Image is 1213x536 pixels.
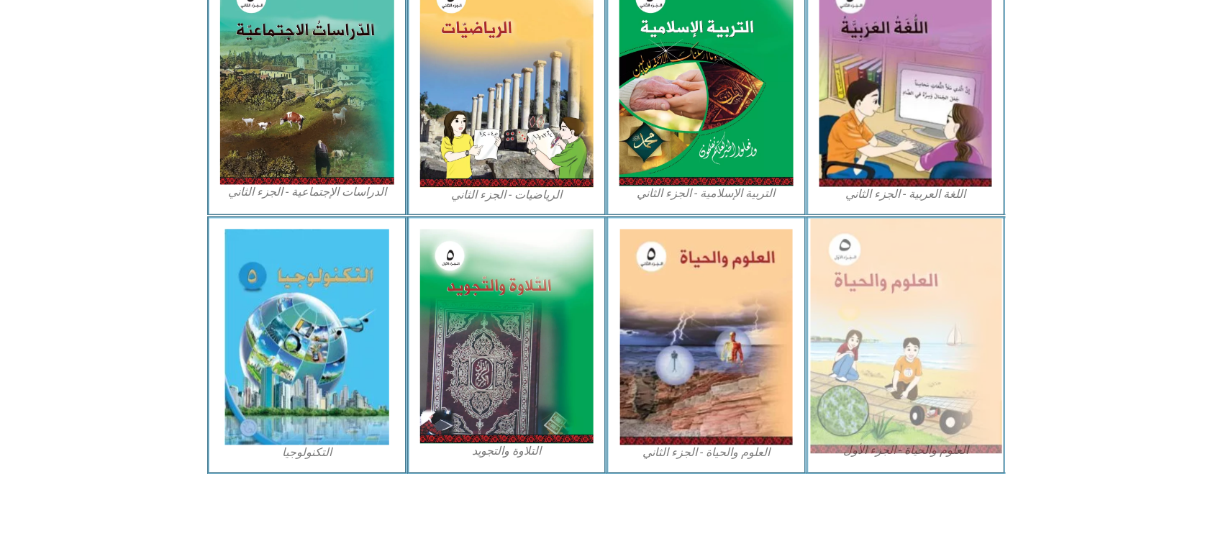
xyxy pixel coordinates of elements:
figcaption: الدراسات الإجتماعية - الجزء الثاني [220,185,394,201]
figcaption: التربية الإسلامية - الجزء الثاني [619,186,794,202]
figcaption: اللغة العربية - الجزء الثاني [819,187,994,203]
figcaption: التلاوة والتجويد [420,444,594,460]
figcaption: العلوم والحياة - الجزء الثاني [619,445,794,461]
figcaption: الرياضيات - الجزء الثاني [420,188,594,204]
figcaption: التكنولوجيا [220,445,394,461]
